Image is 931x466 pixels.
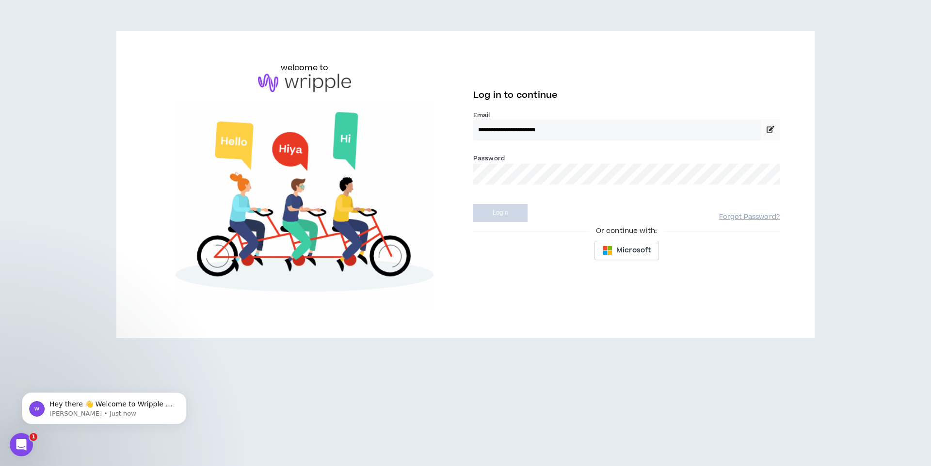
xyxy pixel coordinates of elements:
a: Forgot Password? [719,213,780,222]
button: Login [473,204,528,222]
label: Email [473,111,780,120]
span: 1 [30,433,37,441]
span: Microsoft [616,245,651,256]
img: Welcome to Wripple [151,102,458,307]
img: logo-brand.png [258,74,351,92]
iframe: Intercom notifications message [7,372,201,440]
button: Microsoft [594,241,659,260]
h6: welcome to [281,62,329,74]
span: Or continue with: [589,226,664,236]
span: Log in to continue [473,89,558,101]
label: Password [473,154,505,163]
iframe: Intercom live chat [10,433,33,456]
